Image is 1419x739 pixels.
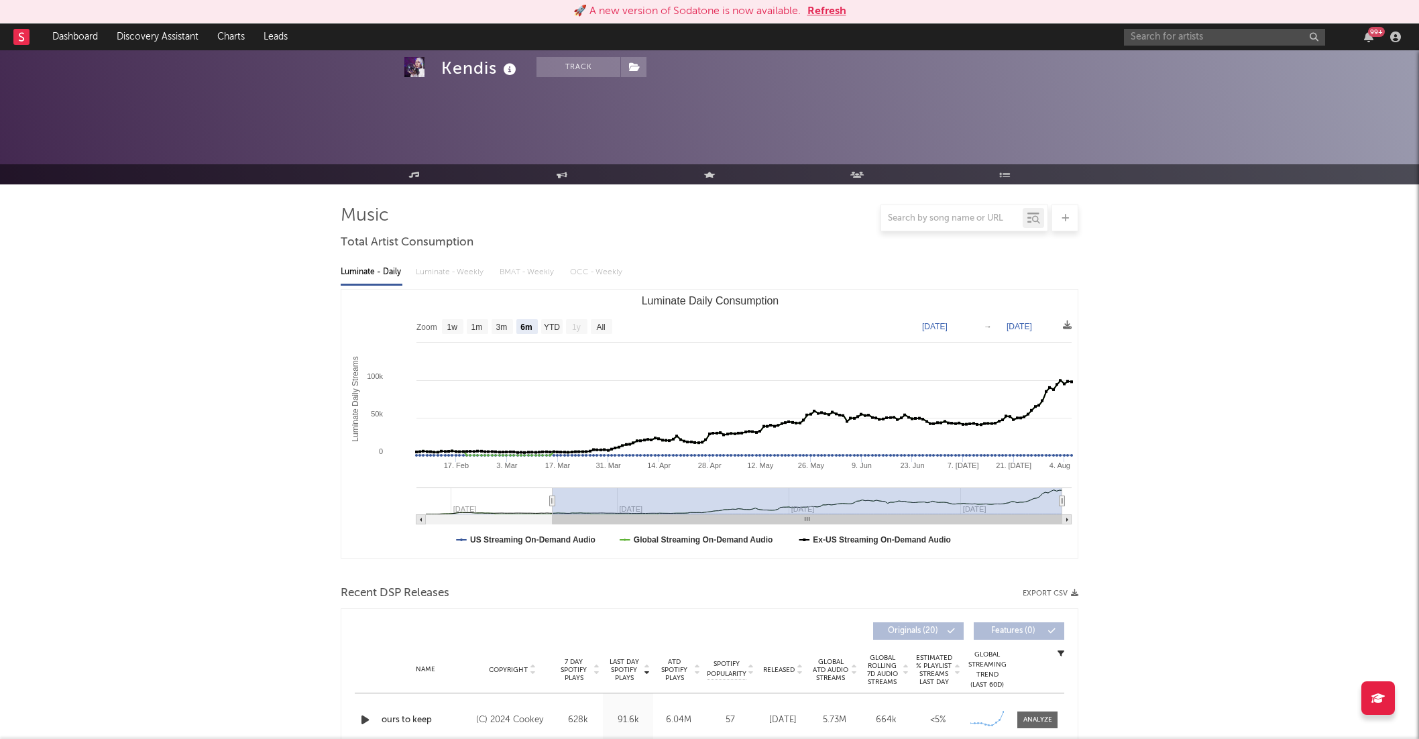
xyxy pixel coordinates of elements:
[698,461,722,469] text: 28. Apr
[798,461,825,469] text: 26. May
[496,323,508,332] text: 3m
[1364,32,1373,42] button: 99+
[1049,461,1070,469] text: 4. Aug
[371,410,383,418] text: 50k
[642,295,779,306] text: Luminate Daily Consumption
[351,356,360,441] text: Luminate Daily Streams
[967,650,1007,690] div: Global Streaming Trend (Last 60D)
[812,714,857,727] div: 5.73M
[915,714,960,727] div: <5%
[747,461,774,469] text: 12. May
[606,714,650,727] div: 91.6k
[915,654,952,686] span: Estimated % Playlist Streams Last Day
[471,323,483,332] text: 1m
[556,658,591,682] span: 7 Day Spotify Plays
[1124,29,1325,46] input: Search for artists
[573,3,801,19] div: 🚀 A new version of Sodatone is now available.
[1007,322,1032,331] text: [DATE]
[489,666,528,674] span: Copyright
[852,461,872,469] text: 9. Jun
[807,3,846,19] button: Refresh
[813,535,951,545] text: Ex-US Streaming On-Demand Audio
[873,622,964,640] button: Originals(20)
[107,23,208,50] a: Discovery Assistant
[382,714,469,727] a: ours to keep
[556,714,600,727] div: 628k
[447,323,458,332] text: 1w
[974,622,1064,640] button: Features(0)
[606,658,642,682] span: Last Day Spotify Plays
[595,461,621,469] text: 31. Mar
[545,461,571,469] text: 17. Mar
[763,666,795,674] span: Released
[1023,589,1078,598] button: Export CSV
[520,323,532,332] text: 6m
[441,57,520,79] div: Kendis
[341,585,449,602] span: Recent DSP Releases
[647,461,671,469] text: 14. Apr
[367,372,383,380] text: 100k
[416,323,437,332] text: Zoom
[657,658,692,682] span: ATD Spotify Plays
[572,323,581,332] text: 1y
[760,714,805,727] div: [DATE]
[634,535,773,545] text: Global Streaming On-Demand Audio
[254,23,297,50] a: Leads
[922,322,948,331] text: [DATE]
[536,57,620,77] button: Track
[707,659,746,679] span: Spotify Popularity
[341,261,402,284] div: Luminate - Daily
[1368,27,1385,37] div: 99 +
[984,322,992,331] text: →
[864,654,901,686] span: Global Rolling 7D Audio Streams
[544,323,560,332] text: YTD
[596,323,605,332] text: All
[382,665,469,675] div: Name
[996,461,1031,469] text: 21. [DATE]
[496,461,518,469] text: 3. Mar
[444,461,469,469] text: 17. Feb
[341,290,1078,558] svg: Luminate Daily Consumption
[881,213,1023,224] input: Search by song name or URL
[948,461,979,469] text: 7. [DATE]
[882,627,944,635] span: Originals ( 20 )
[476,712,549,728] div: (C) 2024 Cookey
[208,23,254,50] a: Charts
[812,658,849,682] span: Global ATD Audio Streams
[470,535,595,545] text: US Streaming On-Demand Audio
[379,447,383,455] text: 0
[900,461,924,469] text: 23. Jun
[657,714,700,727] div: 6.04M
[864,714,909,727] div: 664k
[341,235,473,251] span: Total Artist Consumption
[43,23,107,50] a: Dashboard
[982,627,1044,635] span: Features ( 0 )
[707,714,754,727] div: 57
